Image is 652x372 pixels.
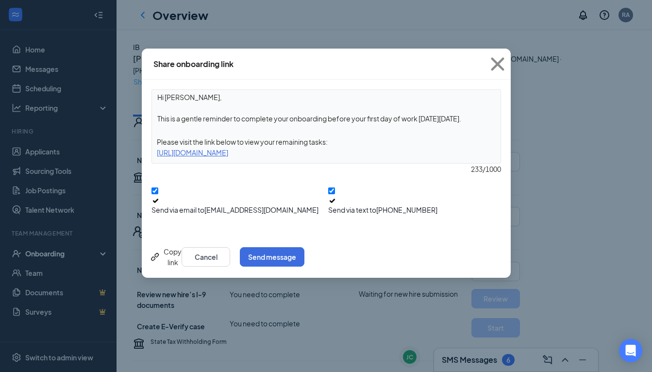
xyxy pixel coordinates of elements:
input: Send via text to[PHONE_NUMBER] [328,187,335,194]
span: Send via email to [EMAIL_ADDRESS][DOMAIN_NAME] [151,205,318,214]
input: Send via email to[EMAIL_ADDRESS][DOMAIN_NAME] [151,187,158,194]
span: Send via text to [PHONE_NUMBER] [328,205,437,214]
button: Link Copy link [150,246,182,268]
div: 233 / 1000 [151,164,501,174]
div: Please visit the link below to view your remaining tasks: [152,136,501,147]
button: Send message [240,247,304,267]
button: Close [485,49,511,80]
button: Cancel [182,247,230,267]
div: Open Intercom Messenger [619,339,642,362]
svg: Checkmark [151,197,160,205]
div: Share onboarding link [153,59,234,69]
svg: Link [150,251,161,263]
div: Copy link [150,246,182,268]
textarea: Hi [PERSON_NAME], This is a gentle reminder to complete your onboarding before your first day of ... [152,90,501,126]
div: [URL][DOMAIN_NAME] [152,147,501,158]
svg: Cross [485,51,511,77]
svg: Checkmark [328,197,336,205]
